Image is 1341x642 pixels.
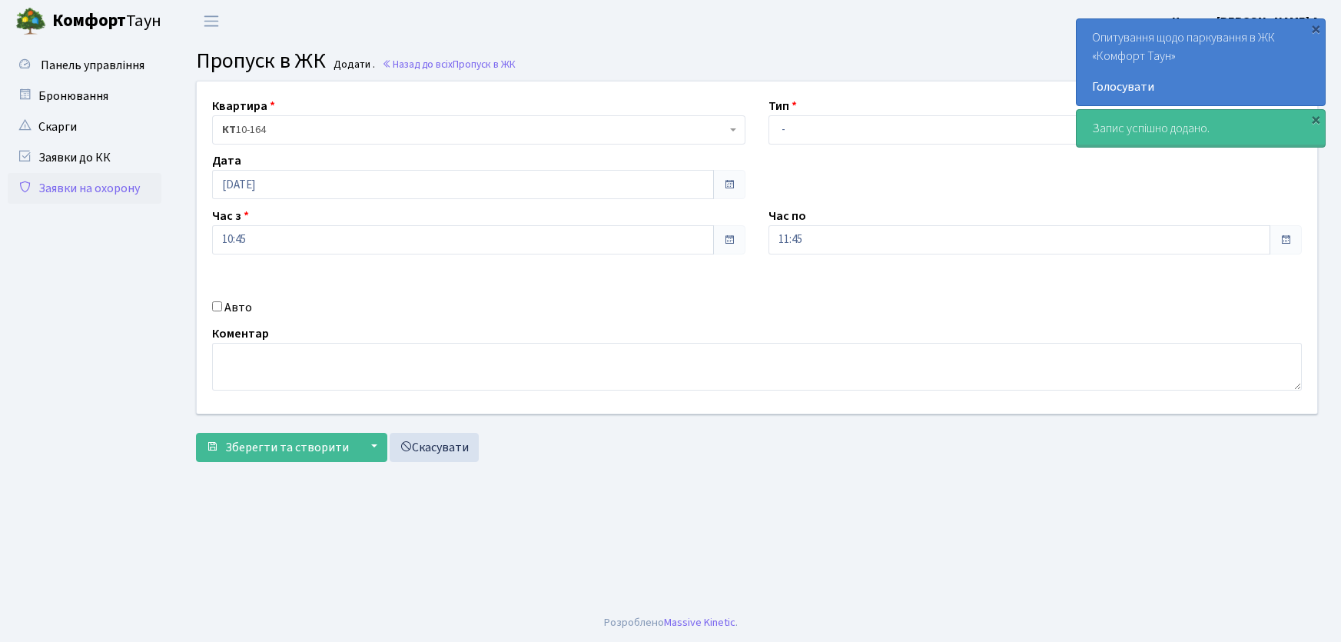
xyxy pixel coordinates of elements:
[8,111,161,142] a: Скарги
[330,58,375,72] small: Додати .
[222,122,726,138] span: <b>КТ</b>&nbsp;&nbsp;&nbsp;&nbsp;10-164
[212,97,275,115] label: Квартира
[196,433,359,462] button: Зберегти та створити
[15,6,46,37] img: logo.png
[453,57,516,72] span: Пропуск в ЖК
[1077,19,1325,105] div: Опитування щодо паркування в ЖК «Комфорт Таун»
[52,8,161,35] span: Таун
[222,122,236,138] b: КТ
[664,614,735,630] a: Massive Kinetic
[41,57,144,74] span: Панель управління
[390,433,479,462] a: Скасувати
[212,324,269,343] label: Коментар
[196,45,326,76] span: Пропуск в ЖК
[1077,110,1325,147] div: Запис успішно додано.
[225,439,349,456] span: Зберегти та створити
[1308,21,1323,36] div: ×
[8,142,161,173] a: Заявки до КК
[768,207,806,225] label: Час по
[1308,111,1323,127] div: ×
[52,8,126,33] b: Комфорт
[768,97,797,115] label: Тип
[1172,13,1323,30] b: Цитрус [PERSON_NAME] А.
[212,151,241,170] label: Дата
[8,81,161,111] a: Бронювання
[1092,78,1309,96] a: Голосувати
[212,115,745,145] span: <b>КТ</b>&nbsp;&nbsp;&nbsp;&nbsp;10-164
[212,207,249,225] label: Час з
[1172,12,1323,31] a: Цитрус [PERSON_NAME] А.
[192,8,231,34] button: Переключити навігацію
[224,298,252,317] label: Авто
[382,57,516,72] a: Назад до всіхПропуск в ЖК
[8,173,161,204] a: Заявки на охорону
[604,614,738,631] div: Розроблено .
[8,50,161,81] a: Панель управління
